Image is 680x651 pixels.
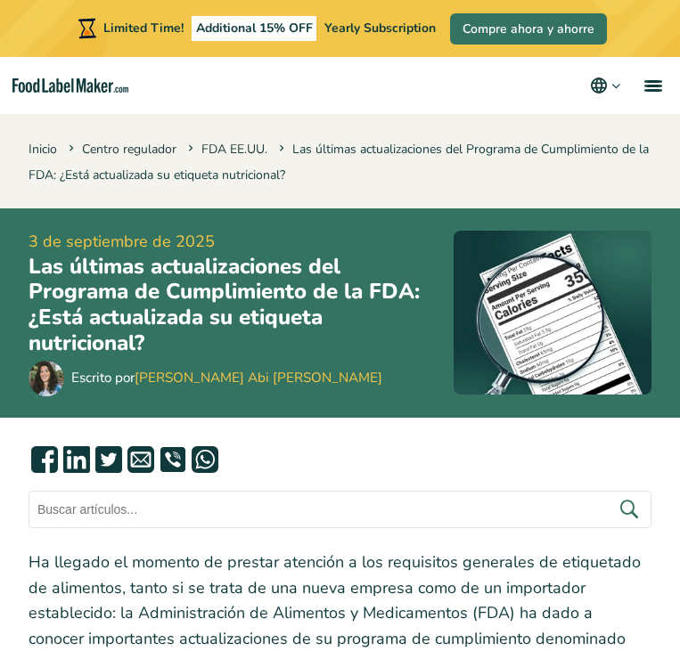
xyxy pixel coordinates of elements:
a: FDA EE.UU. [201,141,267,158]
h1: Las últimas actualizaciones del Programa de Cumplimiento de la FDA: ¿Está actualizada su etiqueta... [29,254,425,356]
a: menu [623,57,680,114]
div: Escrito por [71,368,382,388]
span: Las últimas actualizaciones del Programa de Cumplimiento de la FDA: ¿Está actualizada su etiqueta... [29,141,649,183]
span: Additional 15% OFF [192,16,317,41]
a: Food Label Maker homepage [12,78,128,94]
a: Centro regulador [82,141,176,158]
img: Maria Abi Hanna - Etiquetadora de alimentos [29,361,64,396]
span: 3 de septiembre de 2025 [29,230,425,254]
a: Compre ahora y ahorre [450,13,607,45]
span: Limited Time! [103,20,184,37]
a: Inicio [29,141,57,158]
span: Yearly Subscription [324,20,436,37]
button: Change language [588,75,623,96]
input: Buscar artículos... [29,491,651,528]
a: [PERSON_NAME] Abi [PERSON_NAME] [135,369,382,387]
